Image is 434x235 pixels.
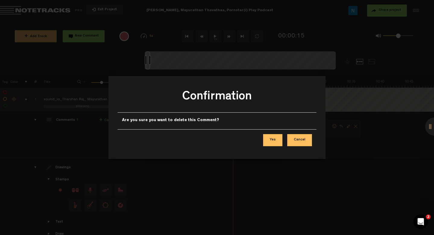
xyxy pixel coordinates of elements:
[426,214,431,219] span: 2
[414,214,428,229] iframe: Intercom live chat
[263,134,282,146] button: Yes
[287,134,312,146] button: Cancel
[122,89,312,108] h3: Confirmation
[122,117,219,123] label: Are you sure you want to delete this Comment?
